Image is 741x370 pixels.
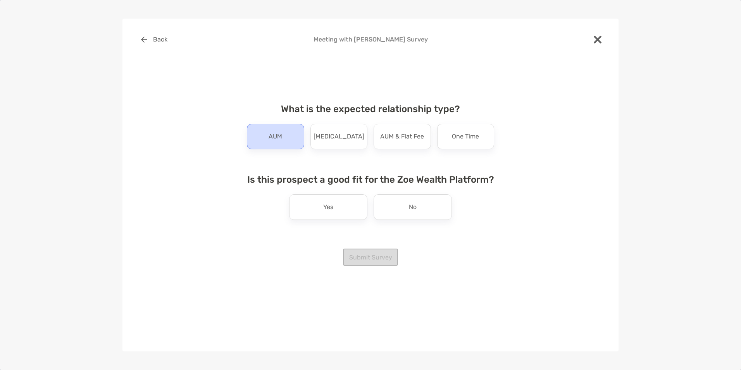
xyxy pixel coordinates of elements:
[269,130,282,143] p: AUM
[594,36,601,43] img: close modal
[241,104,500,114] h4: What is the expected relationship type?
[241,174,500,185] h4: Is this prospect a good fit for the Zoe Wealth Platform?
[452,130,479,143] p: One Time
[409,201,417,213] p: No
[135,31,173,48] button: Back
[380,130,424,143] p: AUM & Flat Fee
[141,36,147,43] img: button icon
[135,36,606,43] h4: Meeting with [PERSON_NAME] Survey
[314,130,364,143] p: [MEDICAL_DATA]
[323,201,333,213] p: Yes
